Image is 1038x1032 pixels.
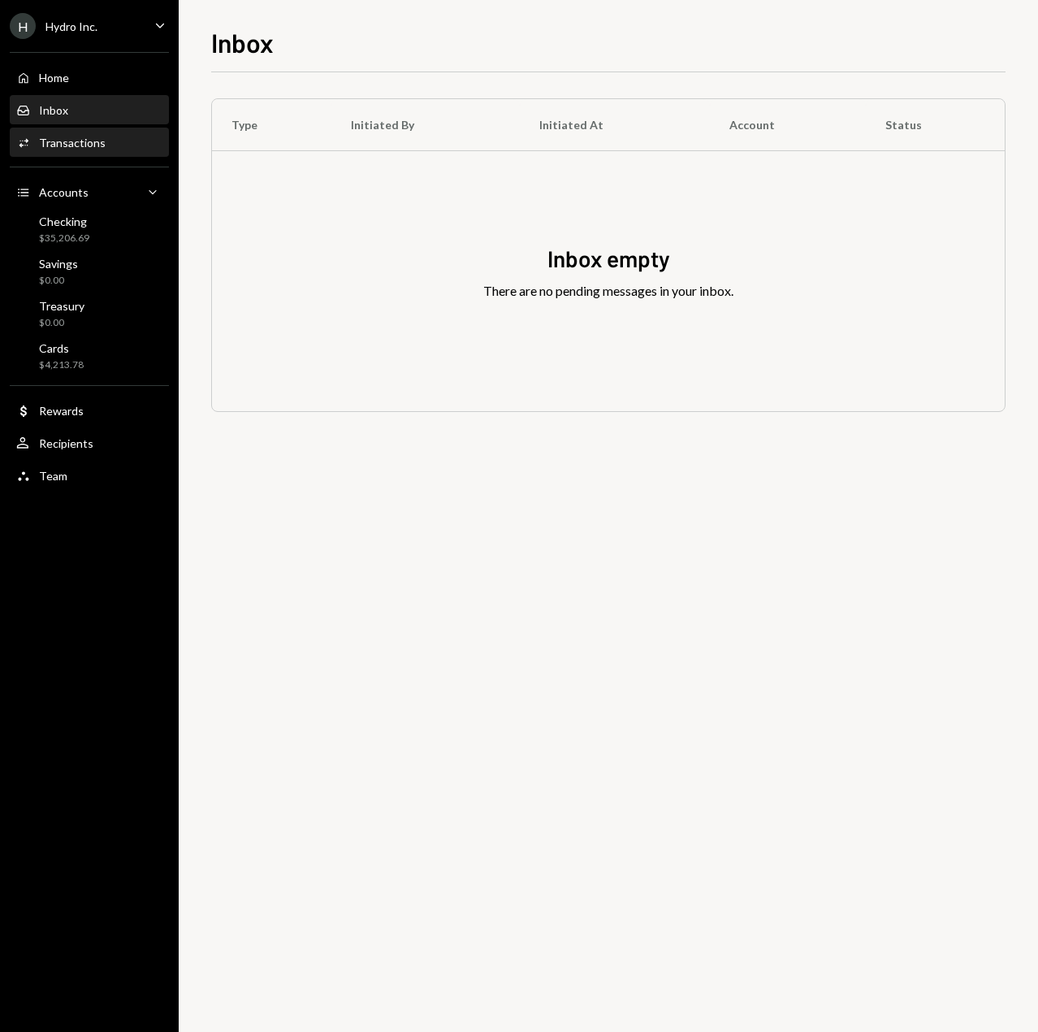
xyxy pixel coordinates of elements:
[39,341,84,355] div: Cards
[547,243,670,275] div: Inbox empty
[39,316,84,330] div: $0.00
[10,294,169,333] a: Treasury$0.00
[39,185,89,199] div: Accounts
[10,336,169,375] a: Cards$4,213.78
[331,99,520,151] th: Initiated By
[39,71,69,85] div: Home
[10,428,169,457] a: Recipients
[10,63,169,92] a: Home
[211,26,274,59] h1: Inbox
[10,396,169,425] a: Rewards
[10,128,169,157] a: Transactions
[10,461,169,490] a: Team
[39,469,67,483] div: Team
[10,95,169,124] a: Inbox
[45,20,97,33] div: Hydro Inc.
[10,252,169,291] a: Savings$0.00
[866,99,1005,151] th: Status
[39,404,84,418] div: Rewards
[520,99,710,151] th: Initiated At
[10,210,169,249] a: Checking$35,206.69
[39,232,89,245] div: $35,206.69
[10,177,169,206] a: Accounts
[39,257,78,271] div: Savings
[710,99,866,151] th: Account
[39,136,106,150] div: Transactions
[483,281,733,301] div: There are no pending messages in your inbox.
[39,274,78,288] div: $0.00
[10,13,36,39] div: H
[39,436,93,450] div: Recipients
[39,358,84,372] div: $4,213.78
[39,299,84,313] div: Treasury
[212,99,331,151] th: Type
[39,103,68,117] div: Inbox
[39,215,89,228] div: Checking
